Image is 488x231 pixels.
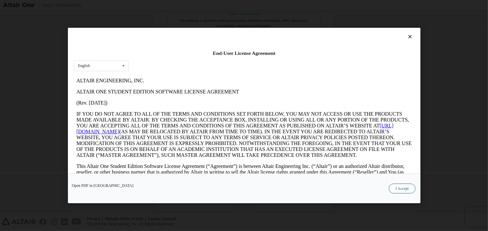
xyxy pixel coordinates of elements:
[74,50,415,57] div: End-User License Agreement
[78,64,90,68] div: English
[3,3,338,8] p: ALTAIR ENGINEERING, INC.
[388,184,415,193] button: I Accept
[3,36,338,83] p: IF YOU DO NOT AGREE TO ALL OF THE TERMS AND CONDITIONS SET FORTH BELOW, YOU MAY NOT ACCESS OR USE...
[3,14,338,20] p: ALTAIR ONE STUDENT EDITION SOFTWARE LICENSE AGREEMENT
[3,88,338,112] p: This Altair One Student Edition Software License Agreement (“Agreement”) is between Altair Engine...
[72,184,134,188] a: Open PDF in [GEOGRAPHIC_DATA]
[3,25,338,31] p: (Rev. [DATE])
[3,48,320,59] a: [URL][DOMAIN_NAME]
